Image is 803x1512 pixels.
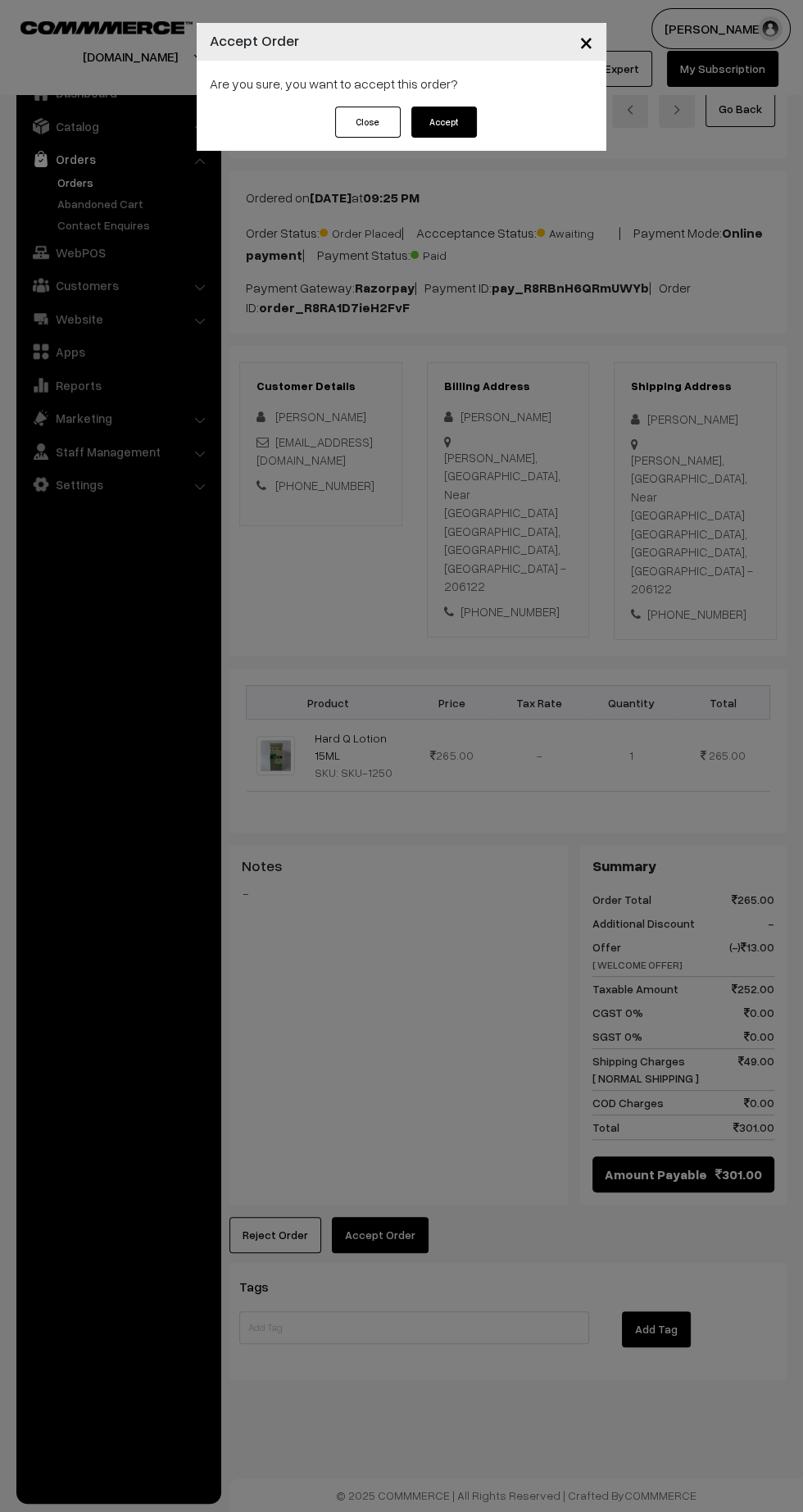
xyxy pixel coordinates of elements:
button: Accept [411,107,477,138]
span: × [579,26,593,57]
div: Are you sure, you want to accept this order? [197,61,606,107]
h4: Accept Order [210,30,299,52]
button: Close [335,107,401,138]
button: Close [566,16,606,67]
